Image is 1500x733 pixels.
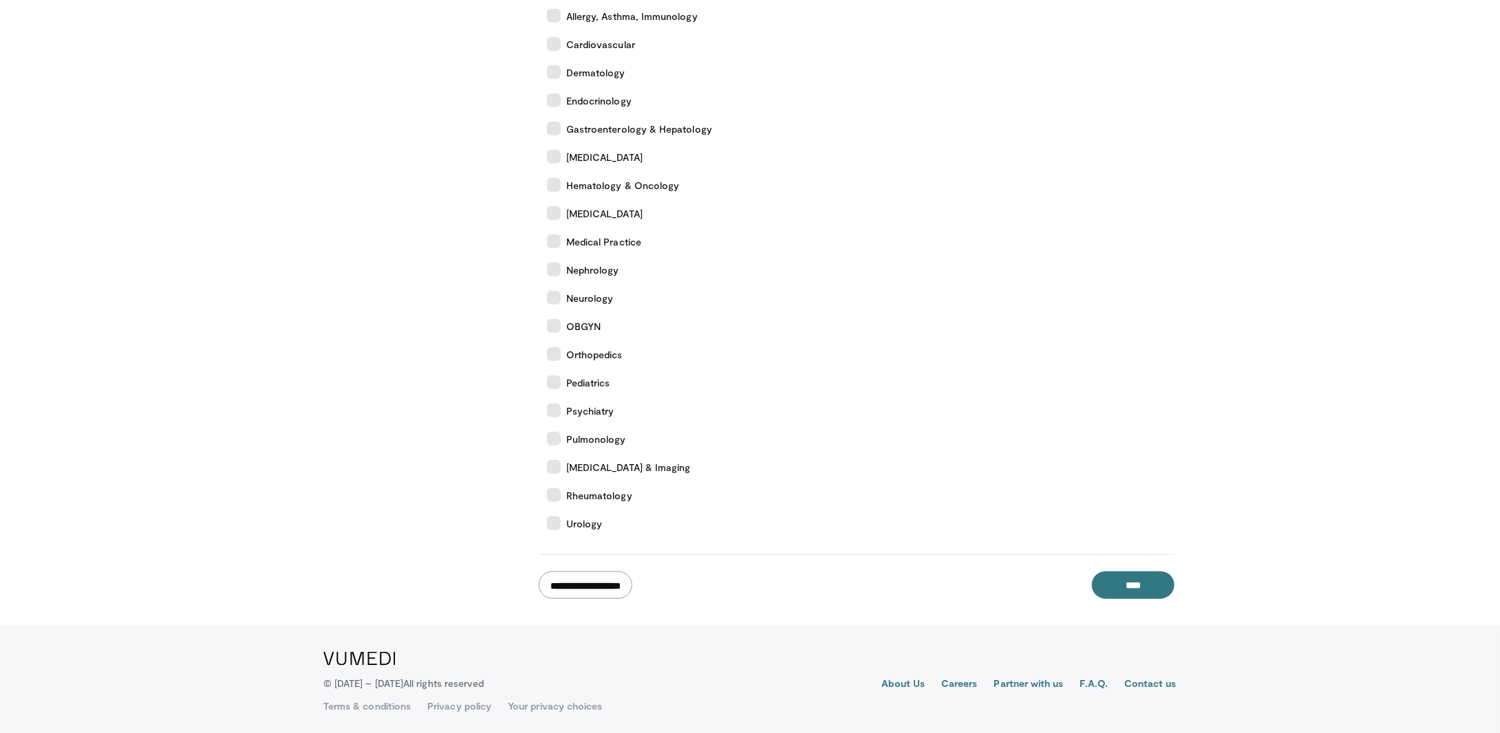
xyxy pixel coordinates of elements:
span: [MEDICAL_DATA] & Imaging [566,460,691,474]
span: Gastroenterology & Hepatology [566,122,712,136]
a: F.A.Q. [1080,677,1108,693]
span: [MEDICAL_DATA] [566,206,643,221]
a: Your privacy choices [508,699,602,713]
span: Urology [566,516,603,531]
a: Careers [941,677,978,693]
span: Rheumatology [566,488,632,503]
span: Hematology & Oncology [566,178,679,193]
span: OBGYN [566,319,601,333]
span: Cardiovascular [566,37,635,52]
span: Pulmonology [566,432,626,446]
a: About Us [882,677,925,693]
span: Allergy, Asthma, Immunology [566,9,698,23]
span: Medical Practice [566,234,641,249]
a: Contact us [1124,677,1177,693]
img: VuMedi Logo [323,652,396,666]
p: © [DATE] – [DATE] [323,677,484,690]
span: Orthopedics [566,347,623,362]
a: Privacy policy [427,699,491,713]
span: [MEDICAL_DATA] [566,150,643,164]
span: Endocrinology [566,94,632,108]
span: Pediatrics [566,375,610,390]
span: Dermatology [566,65,625,80]
span: All rights reserved [403,677,484,689]
span: Nephrology [566,263,619,277]
span: Psychiatry [566,404,614,418]
span: Neurology [566,291,614,305]
a: Partner with us [994,677,1064,693]
a: Terms & conditions [323,699,411,713]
